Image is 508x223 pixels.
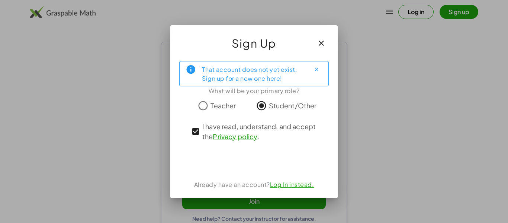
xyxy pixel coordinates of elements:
[202,64,305,83] div: That account does not yet exist. Sign up for a new one here!
[213,153,295,169] iframe: Sign in with Google Button
[202,121,319,141] span: I have read, understand, and accept the .
[179,86,329,95] div: What will be your primary role?
[311,64,322,76] button: Close
[179,180,329,189] div: Already have an account?
[213,132,257,141] a: Privacy policy
[269,101,317,111] span: Student/Other
[210,101,236,111] span: Teacher
[232,34,276,52] span: Sign Up
[270,181,314,188] a: Log In instead.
